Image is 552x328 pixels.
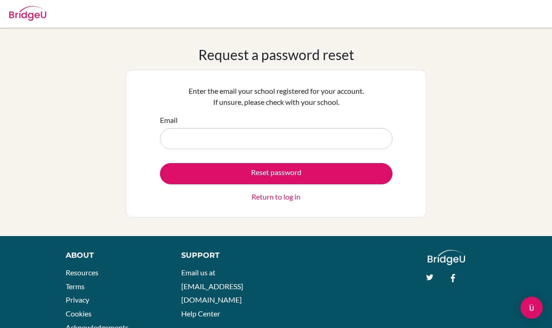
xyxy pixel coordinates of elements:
img: Bridge-U [9,6,46,21]
button: Reset password [160,163,393,184]
a: Cookies [66,309,92,318]
a: Terms [66,282,85,291]
a: Help Center [181,309,220,318]
p: Enter the email your school registered for your account. If unsure, please check with your school. [160,85,393,108]
h1: Request a password reset [198,46,354,63]
a: Resources [66,268,98,277]
label: Email [160,115,178,126]
div: Support [181,250,267,261]
div: About [66,250,160,261]
a: Privacy [66,295,89,304]
div: Open Intercom Messenger [521,297,543,319]
a: Email us at [EMAIL_ADDRESS][DOMAIN_NAME] [181,268,243,304]
img: logo_white@2x-f4f0deed5e89b7ecb1c2cc34c3e3d731f90f0f143d5ea2071677605dd97b5244.png [428,250,465,265]
a: Return to log in [251,191,301,202]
